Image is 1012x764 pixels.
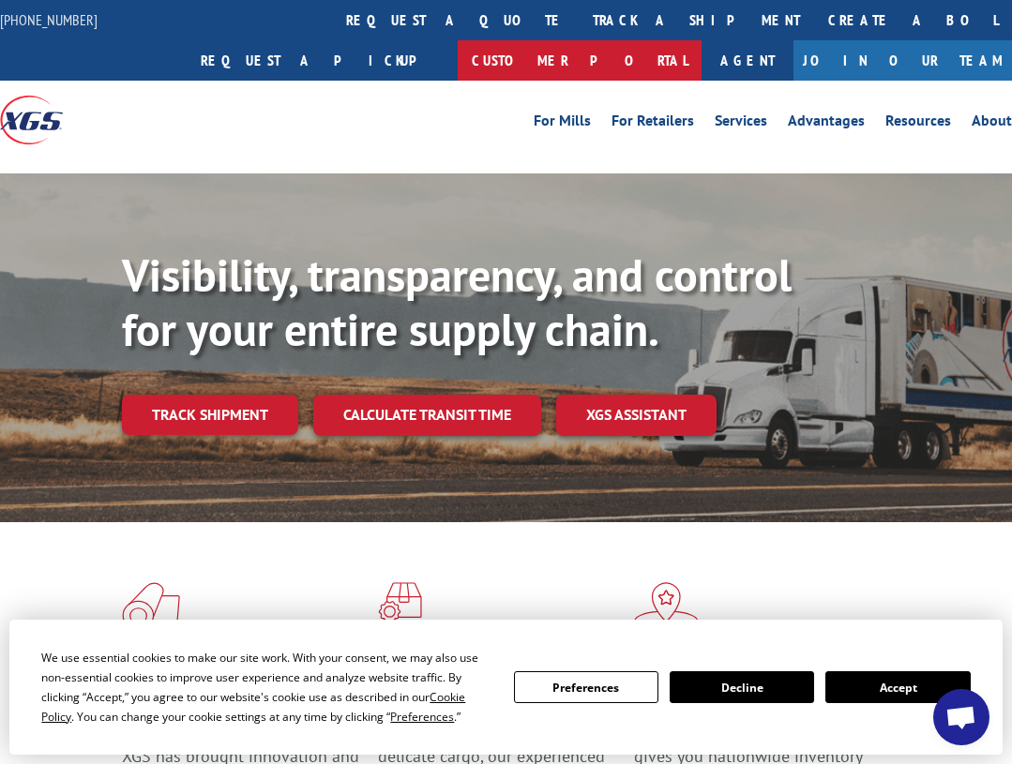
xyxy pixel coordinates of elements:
[885,113,951,134] a: Resources
[9,620,1003,755] div: Cookie Consent Prompt
[793,40,1012,81] a: Join Our Team
[378,582,422,631] img: xgs-icon-focused-on-flooring-red
[556,395,717,435] a: XGS ASSISTANT
[41,648,491,727] div: We use essential cookies to make our site work. With your consent, we may also use non-essential ...
[122,246,792,358] b: Visibility, transparency, and control for your entire supply chain.
[634,582,699,631] img: xgs-icon-flagship-distribution-model-red
[612,113,694,134] a: For Retailers
[715,113,767,134] a: Services
[702,40,793,81] a: Agent
[972,113,1012,134] a: About
[825,671,970,703] button: Accept
[122,582,180,631] img: xgs-icon-total-supply-chain-intelligence-red
[390,709,454,725] span: Preferences
[514,671,658,703] button: Preferences
[313,395,541,435] a: Calculate transit time
[670,671,814,703] button: Decline
[788,113,865,134] a: Advantages
[187,40,458,81] a: Request a pickup
[458,40,702,81] a: Customer Portal
[122,395,298,434] a: Track shipment
[534,113,591,134] a: For Mills
[933,689,989,745] div: Open chat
